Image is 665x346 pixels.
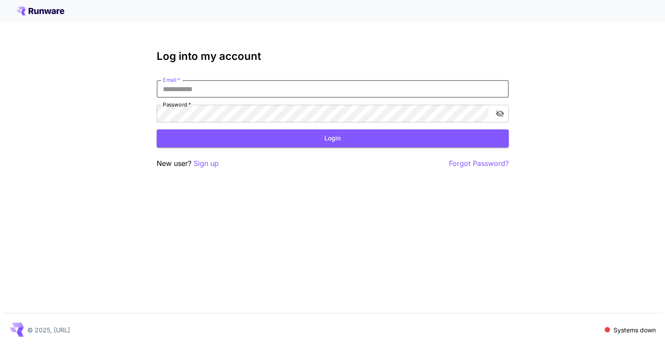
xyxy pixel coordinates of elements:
[157,50,509,63] h3: Log into my account
[614,325,656,335] p: Systems down
[449,158,509,169] button: Forgot Password?
[194,158,219,169] button: Sign up
[163,101,191,108] label: Password
[27,325,70,335] p: © 2025, [URL]
[492,106,508,121] button: toggle password visibility
[163,76,180,84] label: Email
[157,158,219,169] p: New user?
[157,129,509,147] button: Login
